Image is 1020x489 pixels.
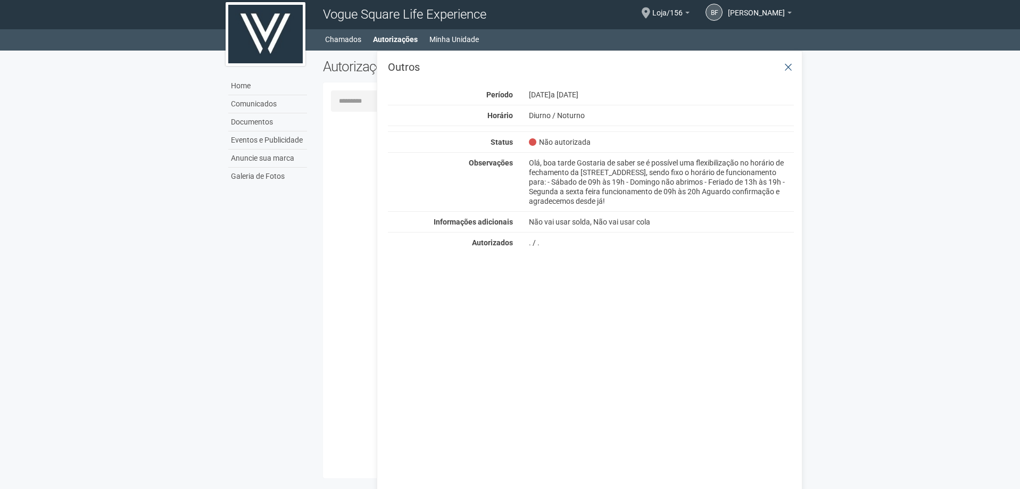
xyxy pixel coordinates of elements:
[434,218,513,226] strong: Informações adicionais
[325,32,361,47] a: Chamados
[486,90,513,99] strong: Período
[226,2,305,66] img: logo.jpg
[373,32,418,47] a: Autorizações
[429,32,479,47] a: Minha Unidade
[469,159,513,167] strong: Observações
[521,111,802,120] div: Diurno / Noturno
[323,7,486,22] span: Vogue Square Life Experience
[491,138,513,146] strong: Status
[551,90,578,99] span: a [DATE]
[487,111,513,120] strong: Horário
[388,62,794,72] h3: Outros
[529,137,591,147] span: Não autorizada
[728,10,792,19] a: [PERSON_NAME]
[228,77,307,95] a: Home
[228,113,307,131] a: Documentos
[228,150,307,168] a: Anuncie sua marca
[529,238,794,247] div: . / .
[228,131,307,150] a: Eventos e Publicidade
[228,168,307,185] a: Galeria de Fotos
[706,4,723,21] a: BF
[521,217,802,227] div: Não vai usar solda, Não vai usar cola
[472,238,513,247] strong: Autorizados
[323,59,551,74] h2: Autorizações
[228,95,307,113] a: Comunicados
[652,10,690,19] a: Loja/156
[521,158,802,206] div: Olá, boa tarde Gostaria de saber se é possível uma flexibilização no horário de fechamento da [ST...
[521,90,802,100] div: [DATE]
